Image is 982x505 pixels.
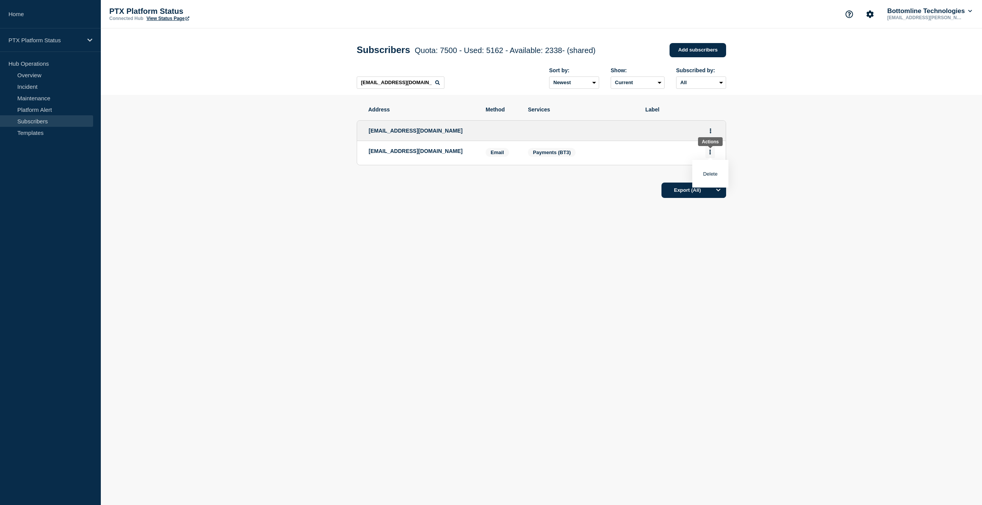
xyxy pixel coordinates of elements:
p: Connected Hub [109,16,144,21]
h1: Subscribers [357,45,596,55]
div: Sort by: [549,67,599,73]
button: Support [841,6,857,22]
select: Deleted [611,76,665,89]
span: Payments (BT3) [533,150,571,155]
span: Address [368,106,474,113]
div: Show: [611,67,665,73]
span: Services [528,106,634,113]
span: [EMAIL_ADDRESS][DOMAIN_NAME] [369,128,463,134]
input: Search subscribers [357,76,444,89]
button: Bottomline Technologies [886,7,974,15]
button: Export (All) [661,183,726,198]
span: Label [645,106,715,113]
select: Subscribed by [676,76,726,89]
button: Account settings [862,6,878,22]
button: Actions [706,125,715,137]
div: Actions [702,139,719,145]
span: Method [486,106,516,113]
a: View Status Page [147,16,189,21]
p: [EMAIL_ADDRESS][DOMAIN_NAME] [369,148,474,154]
p: PTX Platform Status [109,7,263,16]
button: Options [711,183,726,198]
p: PTX Platform Status [8,37,82,43]
p: [EMAIL_ADDRESS][PERSON_NAME][DOMAIN_NAME] [886,15,966,20]
select: Sort by [549,76,599,89]
button: Actions [705,146,715,158]
span: Quota: 7500 - Used: 5162 - Available: 2338 - (shared) [415,46,596,55]
button: Delete [703,171,718,177]
div: Subscribed by: [676,67,726,73]
a: Add subscribers [670,43,726,57]
span: Email [486,148,509,157]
